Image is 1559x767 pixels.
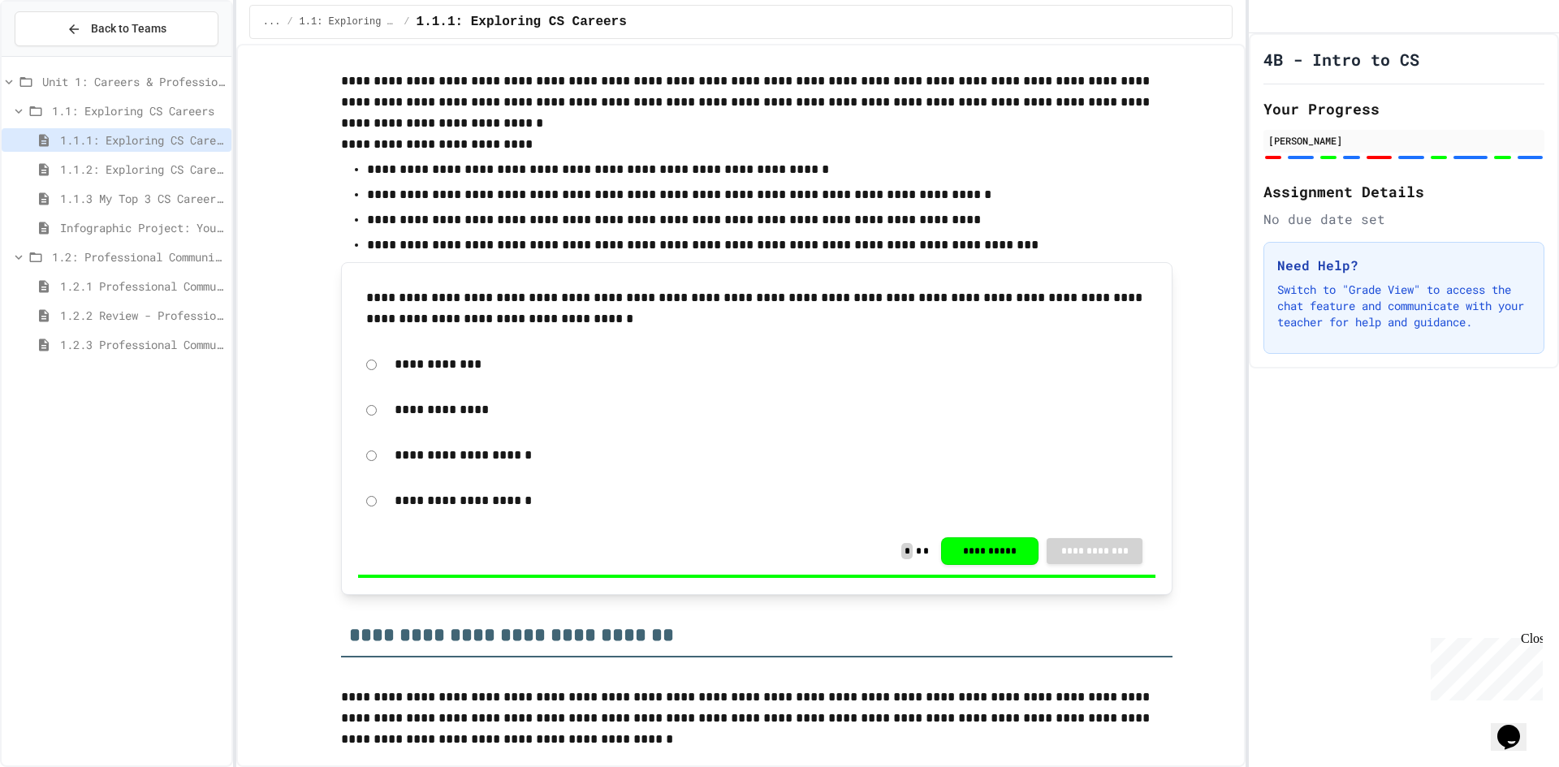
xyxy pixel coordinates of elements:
[60,190,225,207] span: 1.1.3 My Top 3 CS Careers!
[404,15,409,28] span: /
[1277,282,1531,330] p: Switch to "Grade View" to access the chat feature and communicate with your teacher for help and ...
[1263,48,1419,71] h1: 4B - Intro to CS
[60,219,225,236] span: Infographic Project: Your favorite CS
[60,161,225,178] span: 1.1.2: Exploring CS Careers - Review
[52,248,225,265] span: 1.2: Professional Communication
[60,278,225,295] span: 1.2.1 Professional Communication
[60,131,225,149] span: 1.1.1: Exploring CS Careers
[60,307,225,324] span: 1.2.2 Review - Professional Communication
[52,102,225,119] span: 1.1: Exploring CS Careers
[1263,180,1544,203] h2: Assignment Details
[287,15,292,28] span: /
[1277,256,1531,275] h3: Need Help?
[1491,702,1543,751] iframe: chat widget
[6,6,112,103] div: Chat with us now!Close
[91,20,166,37] span: Back to Teams
[263,15,281,28] span: ...
[300,15,398,28] span: 1.1: Exploring CS Careers
[1263,209,1544,229] div: No due date set
[1424,631,1543,700] iframe: chat widget
[1268,133,1540,148] div: [PERSON_NAME]
[42,73,225,90] span: Unit 1: Careers & Professionalism
[15,11,218,46] button: Back to Teams
[1263,97,1544,120] h2: Your Progress
[60,336,225,353] span: 1.2.3 Professional Communication Challenge
[417,12,627,32] span: 1.1.1: Exploring CS Careers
